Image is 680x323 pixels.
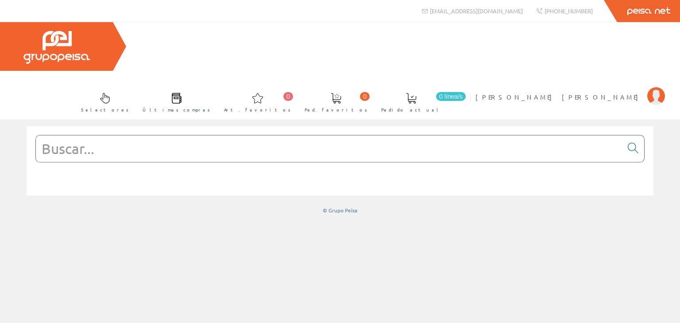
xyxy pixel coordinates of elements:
[23,31,90,64] img: Grupo Peisa
[545,7,593,15] span: [PHONE_NUMBER]
[436,92,466,101] span: 0 línea/s
[475,85,665,94] a: [PERSON_NAME] [PERSON_NAME]
[305,105,367,114] span: Ped. favoritos
[72,85,133,118] a: Selectores
[143,105,210,114] span: Últimas compras
[27,207,653,214] div: © Grupo Peisa
[381,105,441,114] span: Pedido actual
[134,85,215,118] a: Últimas compras
[224,105,291,114] span: Art. favoritos
[81,105,129,114] span: Selectores
[360,92,370,101] span: 0
[283,92,293,101] span: 0
[430,7,523,15] span: [EMAIL_ADDRESS][DOMAIN_NAME]
[475,92,643,101] span: [PERSON_NAME] [PERSON_NAME]
[36,135,622,162] input: Buscar...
